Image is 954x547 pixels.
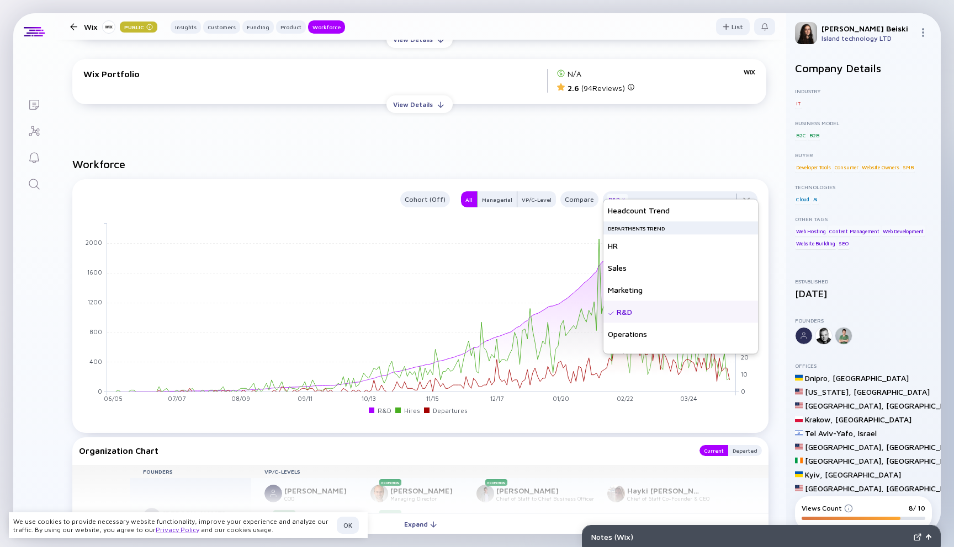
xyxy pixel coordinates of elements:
img: Israel Flag [795,429,803,437]
img: United States Flag [795,484,803,492]
div: [PERSON_NAME] Beiski [821,24,914,33]
tspan: 2000 [86,239,102,246]
div: Island technology LTD [821,34,914,42]
tspan: 02/22 [617,395,633,403]
div: N/A [568,69,581,78]
button: List [716,18,750,35]
div: Views Count [802,504,853,512]
button: Expand [72,513,768,535]
span: 2.6 [568,83,579,93]
div: [GEOGRAPHIC_DATA] [833,373,909,383]
div: Established [795,278,932,285]
tspan: 1600 [87,269,102,276]
div: Web Hosting [795,226,827,237]
div: [GEOGRAPHIC_DATA] [854,387,930,396]
button: Compare [560,191,598,207]
img: Menu [919,28,928,37]
button: All [461,191,477,207]
div: Technologies [795,184,932,190]
div: Industry [795,88,932,94]
tspan: 09/11 [298,395,312,403]
h2: Company Details [795,62,932,74]
a: Investor Map [13,117,55,143]
div: [DATE] [795,288,932,299]
div: [GEOGRAPHIC_DATA] , [805,442,884,452]
img: Open Notes [926,534,931,540]
h2: Workforce [72,158,768,170]
div: We use cookies to provide necessary website functionality, improve your experience and analyze ou... [13,517,332,534]
a: Search [13,170,55,196]
button: Funding [242,20,274,34]
img: United States Flag [795,388,803,395]
div: Business Model [795,120,932,126]
div: IT [795,98,802,109]
div: [GEOGRAPHIC_DATA] , [805,456,884,465]
div: R&D [607,194,628,205]
button: Product [276,20,306,34]
div: Website Owners [861,162,900,173]
a: Lists [13,90,55,117]
img: Ireland Flag [795,457,803,464]
button: Current [699,445,728,456]
div: All [461,194,477,205]
div: Organization Chart [79,445,688,456]
tspan: 12/17 [490,395,504,403]
button: Customers [203,20,240,34]
tspan: 08/09 [231,395,250,403]
button: VP/C-Level [517,191,556,207]
div: Website Building [795,238,836,249]
button: View Details [386,95,453,113]
div: [US_STATE] , [805,387,851,396]
div: Departments Trend [603,222,758,235]
tspan: 01/20 [553,395,569,403]
tspan: 10/13 [362,395,376,403]
button: Insights [171,20,201,34]
a: Reminders [13,143,55,170]
img: Dana Profile Picture [795,22,817,44]
tspan: 0 [741,388,745,395]
div: Operations [603,323,758,345]
div: Dnipro , [805,373,830,383]
div: Founders [795,317,932,324]
div: Marketing [603,279,758,301]
tspan: 10 [741,371,748,378]
div: Developer Tools [795,162,832,173]
tspan: 0 [98,388,102,395]
div: ( 94 Reviews) [568,83,635,93]
button: Workforce [308,20,345,34]
div: Sales [603,257,758,279]
img: United States Flag [795,443,803,451]
tspan: 06/05 [104,395,123,403]
tspan: 800 [89,328,102,335]
div: Wix [84,20,157,34]
tspan: 1200 [88,298,102,305]
div: Wix Portfolio [83,69,547,79]
div: 8/ 10 [909,504,925,512]
div: Expand [397,516,443,533]
img: Selected [608,310,614,317]
button: OK [337,517,359,534]
div: Insights [171,22,201,33]
div: [GEOGRAPHIC_DATA] [825,470,901,479]
div: Public [120,22,157,33]
div: HR [603,235,758,257]
div: View Details [386,96,439,113]
div: [GEOGRAPHIC_DATA] [835,415,911,424]
div: [GEOGRAPHIC_DATA] , [805,484,884,493]
img: Ukraine Flag [795,374,803,382]
div: SMB [902,162,914,173]
tspan: 400 [89,358,102,365]
div: Workforce [308,22,345,33]
div: [GEOGRAPHIC_DATA] , [805,401,884,410]
div: Offices [795,362,932,369]
div: Other Tags [795,216,932,222]
button: Cohort (Off) [400,191,450,207]
tspan: 11/15 [426,395,439,403]
button: Managerial [477,191,517,207]
div: B2B [808,130,820,141]
div: Web Development [882,226,925,237]
div: Content Management [828,226,880,237]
